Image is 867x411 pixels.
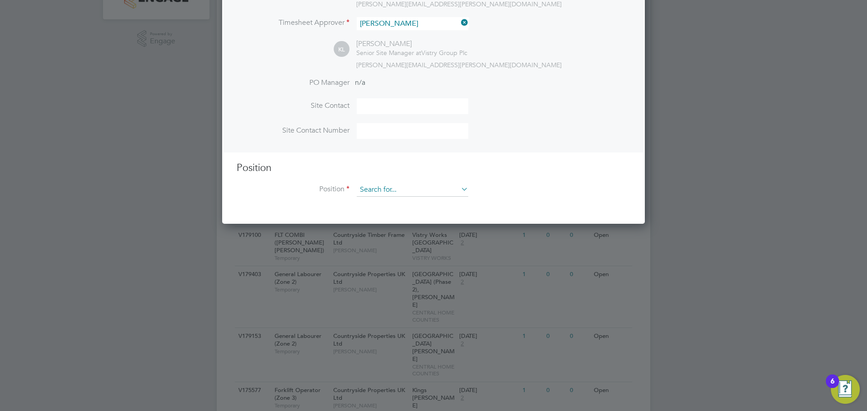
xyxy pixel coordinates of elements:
[830,381,834,393] div: 6
[237,162,630,175] h3: Position
[357,17,468,30] input: Search for...
[356,61,562,69] span: [PERSON_NAME][EMAIL_ADDRESS][PERSON_NAME][DOMAIN_NAME]
[237,18,350,28] label: Timesheet Approver
[237,78,350,88] label: PO Manager
[356,49,421,57] span: Senior Site Manager at
[237,185,350,194] label: Position
[356,49,467,57] div: Vistry Group Plc
[357,183,468,197] input: Search for...
[237,101,350,111] label: Site Contact
[355,78,365,87] span: n/a
[831,375,860,404] button: Open Resource Center, 6 new notifications
[237,126,350,135] label: Site Contact Number
[334,42,350,57] span: KL
[356,39,467,49] div: [PERSON_NAME]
